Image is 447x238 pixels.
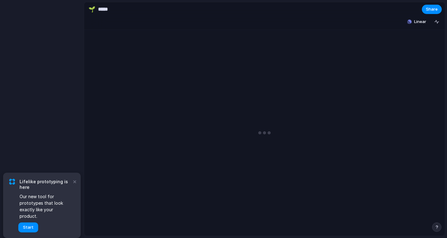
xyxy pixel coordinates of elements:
span: Start [23,224,34,231]
span: Linear [414,19,426,25]
button: 🌱 [87,4,97,14]
span: Share [426,6,438,12]
button: Dismiss [71,178,78,185]
span: Lifelike prototyping is here [20,179,71,190]
button: Linear [405,17,429,26]
button: Share [422,5,442,14]
span: Our new tool for prototypes that look exactly like your product. [20,193,71,219]
div: 🌱 [88,5,95,13]
button: Start [18,222,38,232]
